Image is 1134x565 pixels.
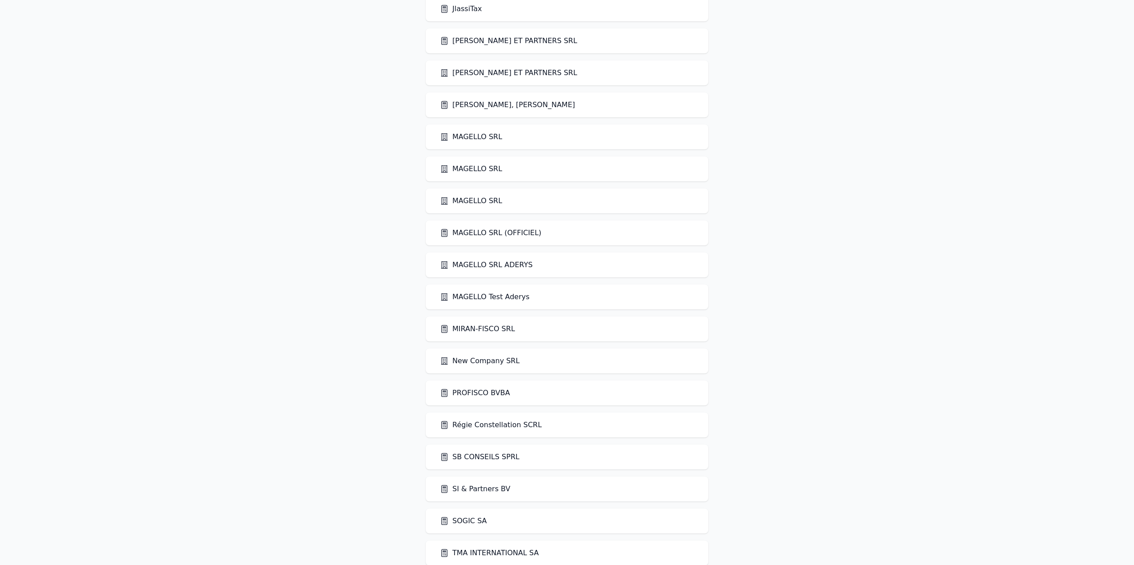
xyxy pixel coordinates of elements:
a: MIRAN-FISCO SRL [440,324,515,334]
a: MAGELLO SRL [440,196,502,206]
a: MAGELLO SRL ADERYS [440,260,533,270]
a: MAGELLO SRL [440,164,502,174]
a: MAGELLO Test Aderys [440,292,530,302]
a: TMA INTERNATIONAL SA [440,548,539,558]
a: Régie Constellation SCRL [440,420,542,430]
a: [PERSON_NAME], [PERSON_NAME] [440,100,575,110]
a: [PERSON_NAME] ET PARTNERS SRL [440,68,577,78]
a: JlassiTax [440,4,482,14]
a: MAGELLO SRL (OFFICIEL) [440,228,541,238]
a: MAGELLO SRL [440,132,502,142]
a: SOGIC SA [440,516,487,526]
a: PROFISCO BVBA [440,388,510,398]
a: SI & Partners BV [440,484,511,494]
a: New Company SRL [440,356,519,366]
a: SB CONSEILS SPRL [440,452,519,462]
a: [PERSON_NAME] ET PARTNERS SRL [440,36,577,46]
